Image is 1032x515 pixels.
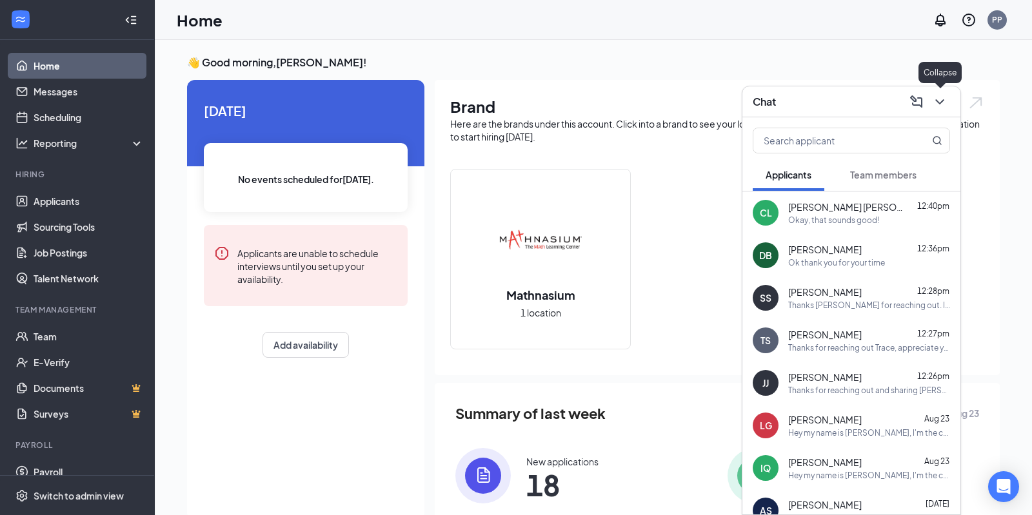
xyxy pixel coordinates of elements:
[788,456,862,469] span: [PERSON_NAME]
[455,402,606,425] span: Summary of last week
[14,13,27,26] svg: WorkstreamLogo
[788,200,904,213] span: [PERSON_NAME] [PERSON_NAME]
[177,9,223,31] h1: Home
[34,188,144,214] a: Applicants
[15,440,141,451] div: Payroll
[187,55,1000,70] h3: 👋 Good morning, [PERSON_NAME] !
[455,448,511,503] img: icon
[788,328,862,341] span: [PERSON_NAME]
[238,172,374,186] span: No events scheduled for [DATE] .
[450,95,984,117] h1: Brand
[34,240,144,266] a: Job Postings
[788,470,950,481] div: Hey my name is [PERSON_NAME], I'm the center director for the Merced Mathnasium. Can you tell me ...
[753,128,906,153] input: Search applicant
[263,332,349,358] button: Add availability
[917,244,949,253] span: 12:36pm
[753,95,776,109] h3: Chat
[15,304,141,315] div: Team Management
[924,414,949,423] span: Aug 23
[760,419,772,432] div: LG
[526,473,599,496] span: 18
[760,334,771,347] div: TS
[933,12,948,28] svg: Notifications
[918,62,962,83] div: Collapse
[766,169,811,180] span: Applicants
[967,95,984,110] img: open.6027fd2a22e1237b5b06.svg
[15,137,28,150] svg: Analysis
[762,376,769,389] div: JJ
[214,246,230,261] svg: Error
[34,214,144,240] a: Sourcing Tools
[788,286,862,298] span: [PERSON_NAME]
[15,169,141,180] div: Hiring
[759,249,772,262] div: DB
[788,342,950,353] div: Thanks for reaching out Trace, appreciate you. I'm not sure this would be a fit as the schedules ...
[124,14,137,26] svg: Collapse
[34,266,144,291] a: Talent Network
[34,53,144,79] a: Home
[929,92,950,112] button: ChevronDown
[917,286,949,296] span: 12:28pm
[788,300,950,311] div: Thanks [PERSON_NAME] for reaching out. I don't think this would be a fit right now, the availabil...
[760,462,771,474] div: IQ
[788,413,862,426] span: [PERSON_NAME]
[932,135,942,146] svg: MagnifyingGlass
[237,246,397,286] div: Applicants are unable to schedule interviews until you set up your availability.
[34,375,144,401] a: DocumentsCrown
[788,385,950,396] div: Thanks for reaching out and sharing [PERSON_NAME]. Unfortunately we need someone who can do Mon, ...
[204,101,408,121] span: [DATE]
[34,459,144,485] a: Payroll
[34,104,144,130] a: Scheduling
[521,306,561,320] span: 1 location
[34,349,144,375] a: E-Verify
[450,117,984,143] div: Here are the brands under this account. Click into a brand to see your locations, managers, job p...
[493,287,588,303] h2: Mathnasium
[34,137,144,150] div: Reporting
[926,499,949,509] span: [DATE]
[788,371,862,384] span: [PERSON_NAME]
[917,371,949,381] span: 12:26pm
[917,329,949,338] span: 12:27pm
[788,215,879,226] div: Okay, that sounds good!
[526,455,599,468] div: New applications
[15,489,28,502] svg: Settings
[992,14,1002,25] div: PP
[499,199,582,282] img: Mathnasium
[924,456,949,466] span: Aug 23
[728,448,783,503] img: icon
[932,94,948,110] svg: ChevronDown
[961,12,977,28] svg: QuestionInfo
[34,324,144,349] a: Team
[34,489,124,502] div: Switch to admin view
[760,206,772,219] div: CL
[988,471,1019,502] div: Open Intercom Messenger
[788,427,950,438] div: Hey my name is [PERSON_NAME], I'm the center director for the Merced Mathnasium. Can you tell me ...
[850,169,917,180] span: Team members
[34,79,144,104] a: Messages
[909,94,924,110] svg: ComposeMessage
[34,401,144,427] a: SurveysCrown
[788,498,862,511] span: [PERSON_NAME]
[906,92,927,112] button: ComposeMessage
[788,243,862,256] span: [PERSON_NAME]
[917,201,949,211] span: 12:40pm
[760,291,771,304] div: SS
[788,257,885,268] div: Ok thank you for your time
